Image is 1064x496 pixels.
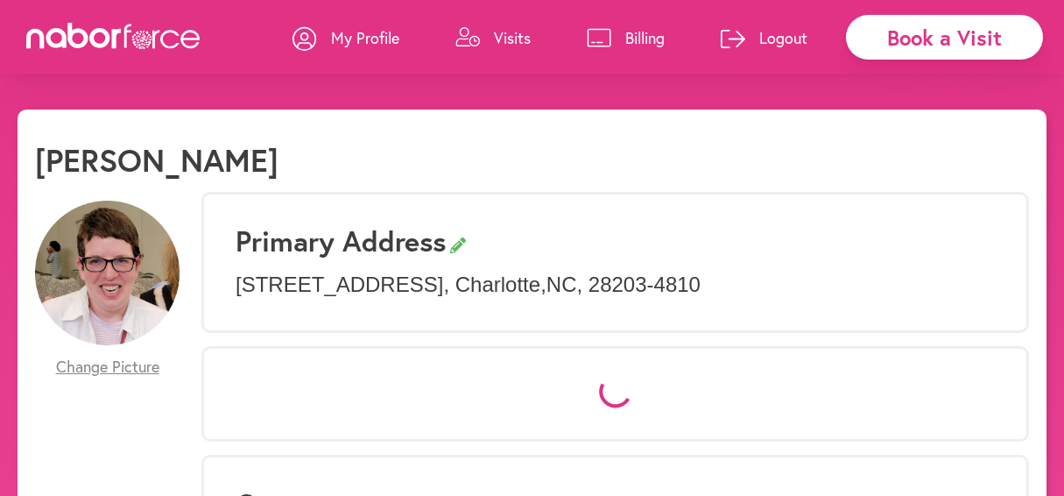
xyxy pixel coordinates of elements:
p: My Profile [331,27,399,48]
p: [STREET_ADDRESS] , Charlotte , NC , 28203-4810 [236,273,995,298]
p: Logout [759,27,807,48]
h3: Primary Address [236,224,995,258]
a: Billing [587,11,665,64]
img: hVchYZneStCmPoMbwtyT [35,201,180,345]
a: Visits [455,11,531,64]
h1: [PERSON_NAME] [35,141,278,179]
span: Change Picture [56,358,159,377]
a: My Profile [292,11,399,64]
p: Visits [494,27,531,48]
a: Logout [721,11,807,64]
div: Book a Visit [846,15,1043,60]
p: Billing [625,27,665,48]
